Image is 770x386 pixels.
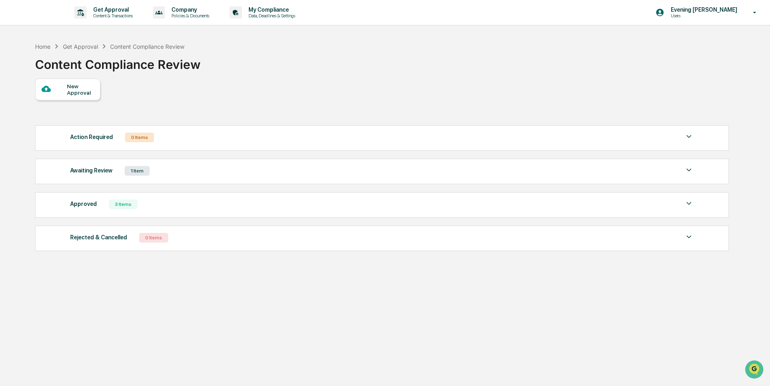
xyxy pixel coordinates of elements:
[67,83,94,96] div: New Approval
[16,117,51,125] span: Data Lookup
[684,232,694,242] img: caret
[5,98,55,113] a: 🖐️Preclearance
[27,70,102,76] div: We're available if you need us!
[80,137,98,143] span: Pylon
[110,43,184,50] div: Content Compliance Review
[35,51,200,72] div: Content Compliance Review
[58,102,65,109] div: 🗄️
[16,102,52,110] span: Preclearance
[27,62,132,70] div: Start new chat
[242,6,299,13] p: My Compliance
[109,199,138,209] div: 3 Items
[70,165,113,176] div: Awaiting Review
[684,165,694,175] img: caret
[8,62,23,76] img: 1746055101610-c473b297-6a78-478c-a979-82029cc54cd1
[137,64,147,74] button: Start new chat
[139,233,168,243] div: 0 Items
[55,98,103,113] a: 🗄️Attestations
[125,166,150,176] div: 1 Item
[664,6,741,13] p: Evening [PERSON_NAME]
[70,199,97,209] div: Approved
[70,232,127,243] div: Rejected & Cancelled
[165,13,213,19] p: Policies & Documents
[87,13,137,19] p: Content & Transactions
[165,6,213,13] p: Company
[19,8,58,18] img: logo
[744,359,766,381] iframe: Open customer support
[35,43,50,50] div: Home
[8,102,15,109] div: 🖐️
[57,136,98,143] a: Powered byPylon
[8,118,15,124] div: 🔎
[684,199,694,208] img: caret
[67,102,100,110] span: Attestations
[242,13,299,19] p: Data, Deadlines & Settings
[63,43,98,50] div: Get Approval
[684,132,694,141] img: caret
[125,133,154,142] div: 0 Items
[8,17,147,30] p: How can we help?
[70,132,113,142] div: Action Required
[664,13,741,19] p: Users
[5,114,54,128] a: 🔎Data Lookup
[87,6,137,13] p: Get Approval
